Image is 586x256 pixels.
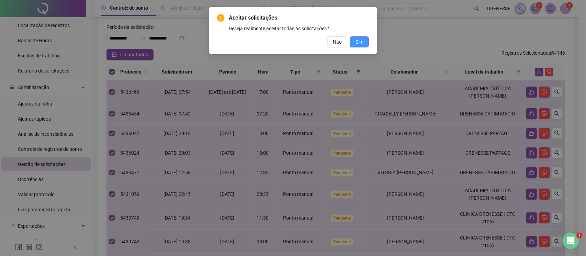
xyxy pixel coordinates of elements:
div: Deseja realmente aceitar todas as solicitações? [229,25,369,32]
button: Não [327,36,347,47]
span: Aceitar solicitações [229,14,369,22]
span: exclamation-circle [217,14,225,22]
span: Sim [356,38,363,46]
span: 1 [577,233,582,238]
iframe: Intercom live chat [563,233,579,249]
button: Sim [350,36,369,47]
span: Não [333,38,342,46]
